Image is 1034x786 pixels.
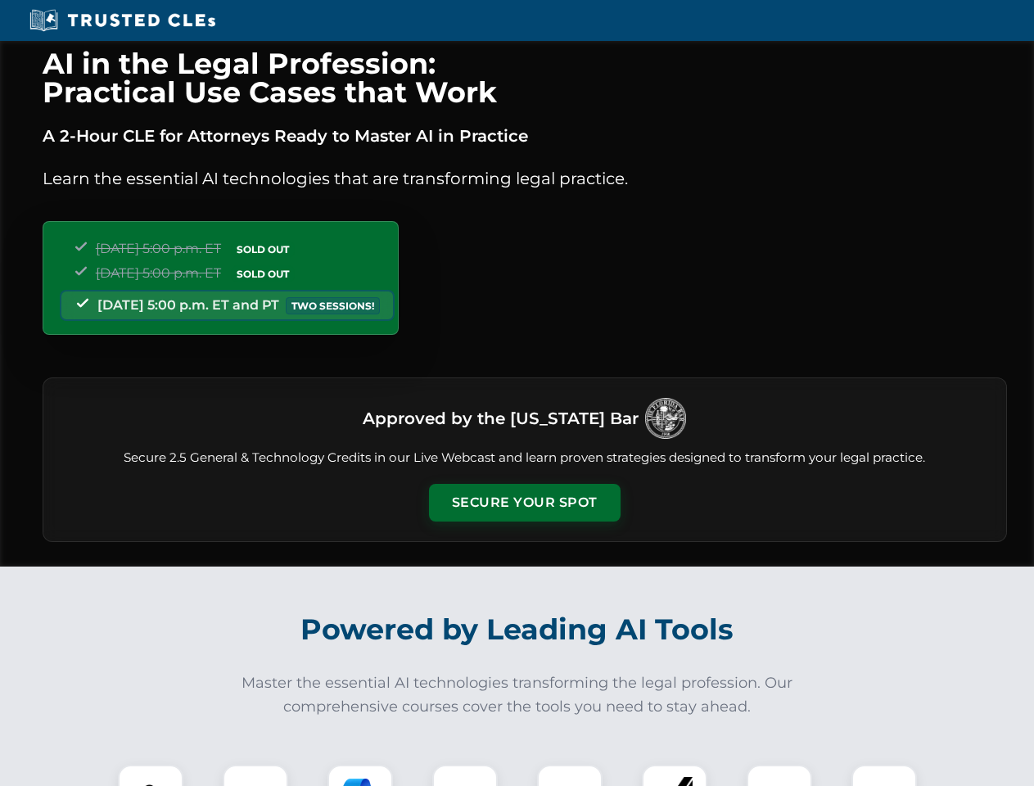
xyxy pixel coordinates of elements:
p: Learn the essential AI technologies that are transforming legal practice. [43,165,1007,192]
img: Trusted CLEs [25,8,220,33]
button: Secure Your Spot [429,484,621,522]
span: SOLD OUT [231,241,295,258]
p: Secure 2.5 General & Technology Credits in our Live Webcast and learn proven strategies designed ... [63,449,987,468]
p: A 2-Hour CLE for Attorneys Ready to Master AI in Practice [43,123,1007,149]
span: SOLD OUT [231,265,295,282]
p: Master the essential AI technologies transforming the legal profession. Our comprehensive courses... [231,671,804,719]
span: [DATE] 5:00 p.m. ET [96,265,221,281]
img: Logo [645,398,686,439]
span: [DATE] 5:00 p.m. ET [96,241,221,256]
h2: Powered by Leading AI Tools [64,601,971,658]
h3: Approved by the [US_STATE] Bar [363,404,639,433]
h1: AI in the Legal Profession: Practical Use Cases that Work [43,49,1007,106]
